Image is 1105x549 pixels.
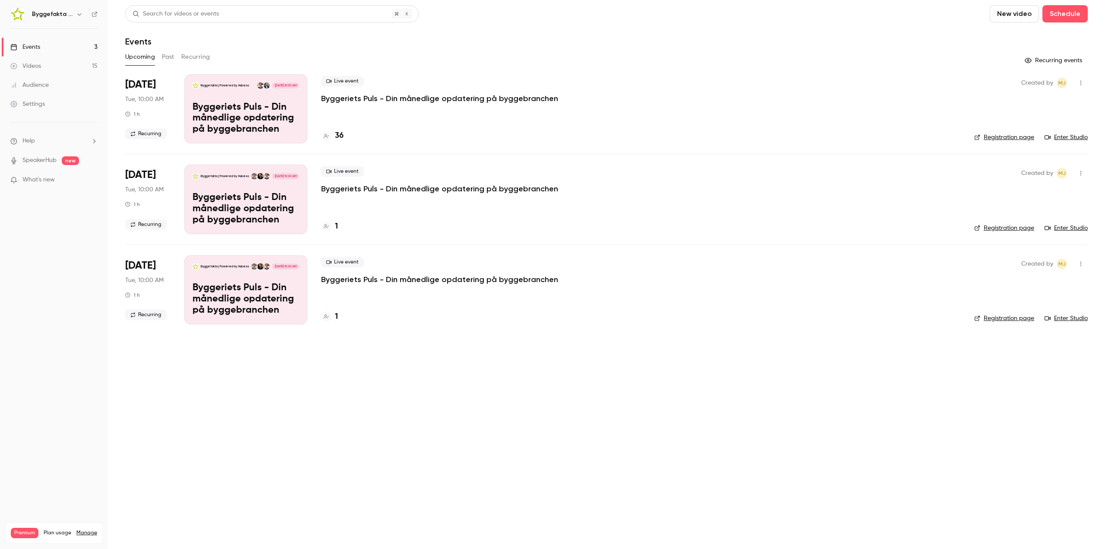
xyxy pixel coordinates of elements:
[272,83,299,89] span: [DATE] 10:00 AM
[335,130,344,142] h4: 36
[125,255,170,324] div: Nov 25 Tue, 10:00 AM (Europe/Copenhagen)
[321,257,364,267] span: Live event
[193,173,199,179] img: Byggeriets Puls - Din månedlige opdatering på byggebranchen
[1058,168,1066,178] span: MJ
[62,156,79,165] span: new
[257,173,263,179] img: Thomas Simonsen
[193,102,299,135] p: Byggeriets Puls - Din månedlige opdatering på byggebranchen
[32,10,73,19] h6: Byggefakta | Powered by Hubexo
[10,136,98,146] li: help-dropdown-opener
[321,76,364,86] span: Live event
[44,530,71,536] span: Plan usage
[133,10,219,19] div: Search for videos or events
[193,282,299,316] p: Byggeriets Puls - Din månedlige opdatering på byggebranchen
[321,184,558,194] a: Byggeriets Puls - Din månedlige opdatering på byggebranchen
[335,221,338,232] h4: 1
[184,255,307,324] a: Byggeriets Puls - Din månedlige opdatering på byggebranchenByggefakta | Powered by HubexoRasmus S...
[321,93,558,104] a: Byggeriets Puls - Din månedlige opdatering på byggebranchen
[257,83,263,89] img: Rasmus Schulian
[251,173,257,179] img: Lasse Lundqvist
[125,50,155,64] button: Upcoming
[193,263,199,270] img: Byggeriets Puls - Din månedlige opdatering på byggebranchen
[125,95,164,104] span: Tue, 10:00 AM
[1057,78,1067,88] span: Mads Toft Jensen
[1057,168,1067,178] span: Mads Toft Jensen
[10,62,41,70] div: Videos
[10,100,45,108] div: Settings
[1045,224,1088,232] a: Enter Studio
[321,130,344,142] a: 36
[974,224,1034,232] a: Registration page
[184,74,307,143] a: Byggeriets Puls - Din månedlige opdatering på byggebranchenByggefakta | Powered by HubexoMartin K...
[125,185,164,194] span: Tue, 10:00 AM
[10,43,40,51] div: Events
[201,83,249,88] p: Byggefakta | Powered by Hubexo
[1021,259,1053,269] span: Created by
[184,165,307,234] a: Byggeriets Puls - Din månedlige opdatering på byggebranchenByggefakta | Powered by HubexoRasmus S...
[264,83,270,89] img: Martin Kyed
[11,7,25,21] img: Byggefakta | Powered by Hubexo
[1058,259,1066,269] span: MJ
[201,174,249,178] p: Byggefakta | Powered by Hubexo
[264,263,270,270] img: Rasmus Schulian
[125,165,170,234] div: Oct 28 Tue, 10:00 AM (Europe/Copenhagen)
[321,221,338,232] a: 1
[22,175,55,184] span: What's new
[264,173,270,179] img: Rasmus Schulian
[335,311,338,323] h4: 1
[125,129,167,139] span: Recurring
[321,274,558,285] a: Byggeriets Puls - Din månedlige opdatering på byggebranchen
[10,81,49,89] div: Audience
[1045,314,1088,323] a: Enter Studio
[272,263,299,270] span: [DATE] 10:00 AM
[11,528,38,538] span: Premium
[201,264,249,269] p: Byggefakta | Powered by Hubexo
[125,78,156,92] span: [DATE]
[22,136,35,146] span: Help
[181,50,210,64] button: Recurring
[321,166,364,177] span: Live event
[1021,54,1088,67] button: Recurring events
[974,133,1034,142] a: Registration page
[162,50,174,64] button: Past
[1042,5,1088,22] button: Schedule
[22,156,57,165] a: SpeakerHub
[251,263,257,270] img: Lasse Lundqvist
[272,173,299,179] span: [DATE] 10:00 AM
[1045,133,1088,142] a: Enter Studio
[193,83,199,89] img: Byggeriets Puls - Din månedlige opdatering på byggebranchen
[125,219,167,230] span: Recurring
[125,310,167,320] span: Recurring
[1021,78,1053,88] span: Created by
[974,314,1034,323] a: Registration page
[257,263,263,270] img: Thomas Simonsen
[125,36,152,47] h1: Events
[125,276,164,285] span: Tue, 10:00 AM
[125,259,156,273] span: [DATE]
[125,292,140,298] div: 1 h
[1057,259,1067,269] span: Mads Toft Jensen
[76,530,97,536] a: Manage
[193,192,299,225] p: Byggeriets Puls - Din månedlige opdatering på byggebranchen
[125,111,140,117] div: 1 h
[125,168,156,182] span: [DATE]
[1021,168,1053,178] span: Created by
[1058,78,1066,88] span: MJ
[321,311,338,323] a: 1
[125,74,170,143] div: Sep 30 Tue, 10:00 AM (Europe/Copenhagen)
[990,5,1039,22] button: New video
[125,201,140,208] div: 1 h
